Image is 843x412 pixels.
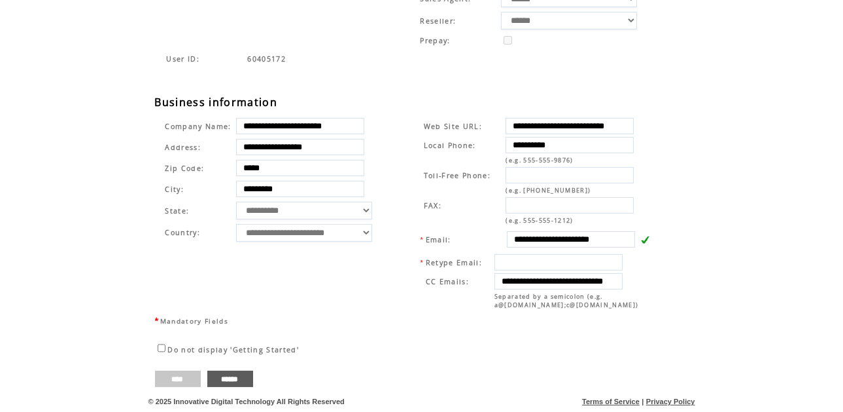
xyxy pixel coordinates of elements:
img: v.gif [640,235,649,244]
span: Web Site URL: [424,122,482,131]
span: State: [165,206,232,215]
span: Email: [426,235,451,244]
span: City: [165,185,184,194]
span: CC Emails: [426,277,469,286]
span: Indicates the agent code for sign up page with sales agent or reseller tracking code [248,54,286,64]
a: Privacy Policy [646,398,695,405]
span: (e.g. 555-555-9876) [506,156,573,164]
span: Retype Email: [426,258,482,267]
span: Indicates the agent code for sign up page with sales agent or reseller tracking code [167,54,200,64]
span: Country: [165,228,201,237]
span: | [642,398,644,405]
span: © 2025 Innovative Digital Technology All Rights Reserved [148,398,345,405]
span: Business information [155,95,278,109]
span: Mandatory Fields [160,316,228,326]
span: Separated by a semicolon (e.g. a@[DOMAIN_NAME];c@[DOMAIN_NAME]) [494,292,639,309]
a: Terms of Service [582,398,640,405]
span: (e.g. [PHONE_NUMBER]) [506,186,591,195]
span: FAX: [424,201,441,210]
span: Toll-Free Phone: [424,171,490,180]
span: Reseller: [420,16,456,26]
span: Do not display 'Getting Started' [167,345,299,354]
span: Zip Code: [165,164,205,173]
span: Local Phone: [424,141,476,150]
span: Prepay: [420,36,450,45]
span: (e.g. 555-555-1212) [506,216,573,225]
span: Address: [165,143,201,152]
span: Company Name: [165,122,232,131]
